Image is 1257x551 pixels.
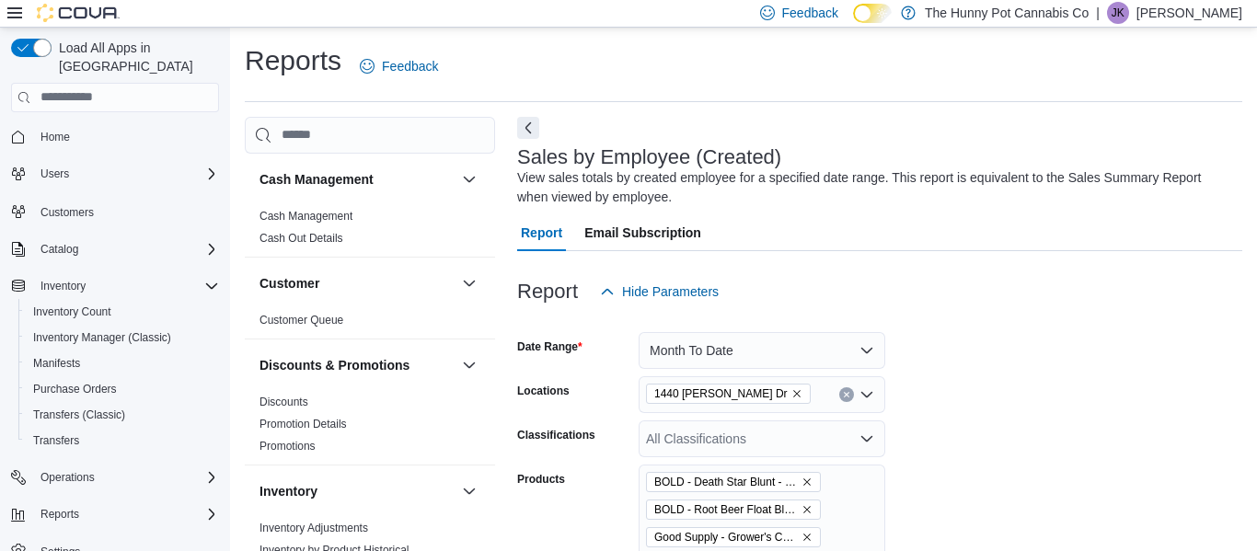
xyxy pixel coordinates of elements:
div: Cash Management [245,205,495,257]
button: Open list of options [859,431,874,446]
div: James Keighan [1107,2,1129,24]
span: Users [33,163,219,185]
button: Inventory [4,273,226,299]
span: Catalog [33,238,219,260]
button: Remove Good Supply - Grower's Choice Hybrid Pre-Roll - 1x1g from selection in this group [801,532,813,543]
span: Dark Mode [853,23,854,24]
button: Remove BOLD - Death Star Blunt - 1x1g from selection in this group [801,476,813,488]
span: Cash Management [259,209,352,224]
span: JK [1112,2,1124,24]
span: Purchase Orders [33,382,117,396]
button: Inventory [458,480,480,502]
a: Transfers [26,430,86,452]
label: Date Range [517,339,582,354]
p: The Hunny Pot Cannabis Co [925,2,1089,24]
span: Discounts [259,395,308,409]
span: Manifests [33,356,80,371]
button: Users [4,161,226,187]
span: Inventory Count [26,301,219,323]
div: Discounts & Promotions [245,391,495,465]
button: Cash Management [458,168,480,190]
button: Inventory [33,275,93,297]
span: Inventory Manager (Classic) [33,330,171,345]
button: Next [517,117,539,139]
span: Good Supply - Grower's Choice Hybrid Pre-Roll - 1x1g [646,527,821,547]
span: Customer Queue [259,313,343,327]
button: Catalog [4,236,226,262]
span: Home [33,125,219,148]
span: 1440 Quinn Dr [646,384,811,404]
label: Classifications [517,428,595,442]
span: BOLD - Root Beer Float Blunt - 1x1g [654,500,798,519]
span: Inventory [33,275,219,297]
p: | [1096,2,1100,24]
a: Home [33,126,77,148]
span: Inventory [40,279,86,293]
span: Purchase Orders [26,378,219,400]
span: Customers [40,205,94,220]
span: Transfers [26,430,219,452]
button: Transfers [18,428,226,453]
button: Operations [33,466,102,488]
p: [PERSON_NAME] [1136,2,1242,24]
button: Remove 1440 Quinn Dr from selection in this group [791,388,802,399]
span: Reports [40,507,79,522]
a: Inventory Count [26,301,119,323]
label: Products [517,472,565,487]
button: Inventory [259,482,455,500]
span: Promotion Details [259,417,347,431]
span: Transfers (Classic) [26,404,219,426]
span: Inventory Adjustments [259,521,368,535]
h3: Inventory [259,482,317,500]
button: Clear input [839,387,854,402]
span: BOLD - Death Star Blunt - 1x1g [654,473,798,491]
span: Hide Parameters [622,282,719,301]
button: Manifests [18,350,226,376]
label: Locations [517,384,570,398]
button: Customers [4,198,226,224]
span: Cash Out Details [259,231,343,246]
button: Discounts & Promotions [259,356,455,374]
a: Promotions [259,440,316,453]
span: Operations [33,466,219,488]
span: Reports [33,503,219,525]
button: Hide Parameters [593,273,726,310]
button: Users [33,163,76,185]
a: Inventory Manager (Classic) [26,327,179,349]
div: View sales totals by created employee for a specified date range. This report is equivalent to th... [517,168,1233,207]
span: 1440 [PERSON_NAME] Dr [654,385,788,403]
span: Transfers (Classic) [33,408,125,422]
span: Email Subscription [584,214,701,251]
button: Home [4,123,226,150]
span: Promotions [259,439,316,453]
a: Purchase Orders [26,378,124,400]
h1: Reports [245,42,341,79]
button: Discounts & Promotions [458,354,480,376]
button: Customer [458,272,480,294]
h3: Customer [259,274,319,293]
a: Customer Queue [259,314,343,327]
span: Report [521,214,562,251]
button: Operations [4,465,226,490]
span: Good Supply - Grower's Choice Hybrid Pre-Roll - 1x1g [654,528,798,546]
span: Operations [40,470,95,485]
button: Inventory Count [18,299,226,325]
button: Transfers (Classic) [18,402,226,428]
button: Cash Management [259,170,455,189]
button: Inventory Manager (Classic) [18,325,226,350]
span: BOLD - Death Star Blunt - 1x1g [646,472,821,492]
button: Month To Date [639,332,885,369]
span: BOLD - Root Beer Float Blunt - 1x1g [646,499,821,520]
h3: Discounts & Promotions [259,356,409,374]
a: Customers [33,201,101,224]
a: Cash Management [259,210,352,223]
span: Transfers [33,433,79,448]
button: Catalog [33,238,86,260]
button: Reports [4,501,226,527]
span: Manifests [26,352,219,374]
h3: Sales by Employee (Created) [517,146,781,168]
button: Customer [259,274,455,293]
span: Feedback [382,57,438,75]
input: Dark Mode [853,4,892,23]
h3: Report [517,281,578,303]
